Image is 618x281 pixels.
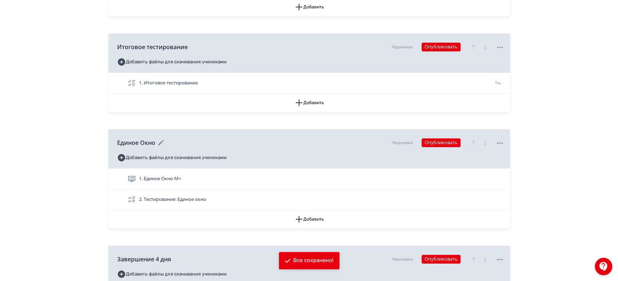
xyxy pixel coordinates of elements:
div: Черновик [392,256,413,262]
span: 1. Единое Окно М+ [139,175,181,182]
button: Добавить [108,210,510,228]
div: 1. Итоговое тестирование1ч. [108,73,510,94]
button: Добавить файлы для скачивания учениками [117,56,227,68]
div: 1. Единое Окно М+ [108,169,510,189]
button: Добавить файлы для скачивания учениками [117,268,227,280]
button: Добавить [108,94,510,112]
div: Черновик [392,44,413,50]
button: Опубликовать [422,138,460,147]
span: Завершение 4 дня [117,255,171,264]
button: Добавить файлы для скачивания учениками [117,152,227,163]
span: Итоговое тестирование [117,43,188,51]
span: 1. Итоговое тестирование [139,79,198,87]
button: Опубликовать [422,255,460,264]
div: 2. Тестирование: Единое окно [108,189,510,210]
div: Все сохранено! [293,257,334,264]
span: 1ч. [495,79,501,86]
div: Черновик [392,139,413,146]
span: 2. Тестирование: Единое окно [139,196,206,203]
button: Опубликовать [422,43,460,51]
span: Единое Окно [117,138,155,147]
